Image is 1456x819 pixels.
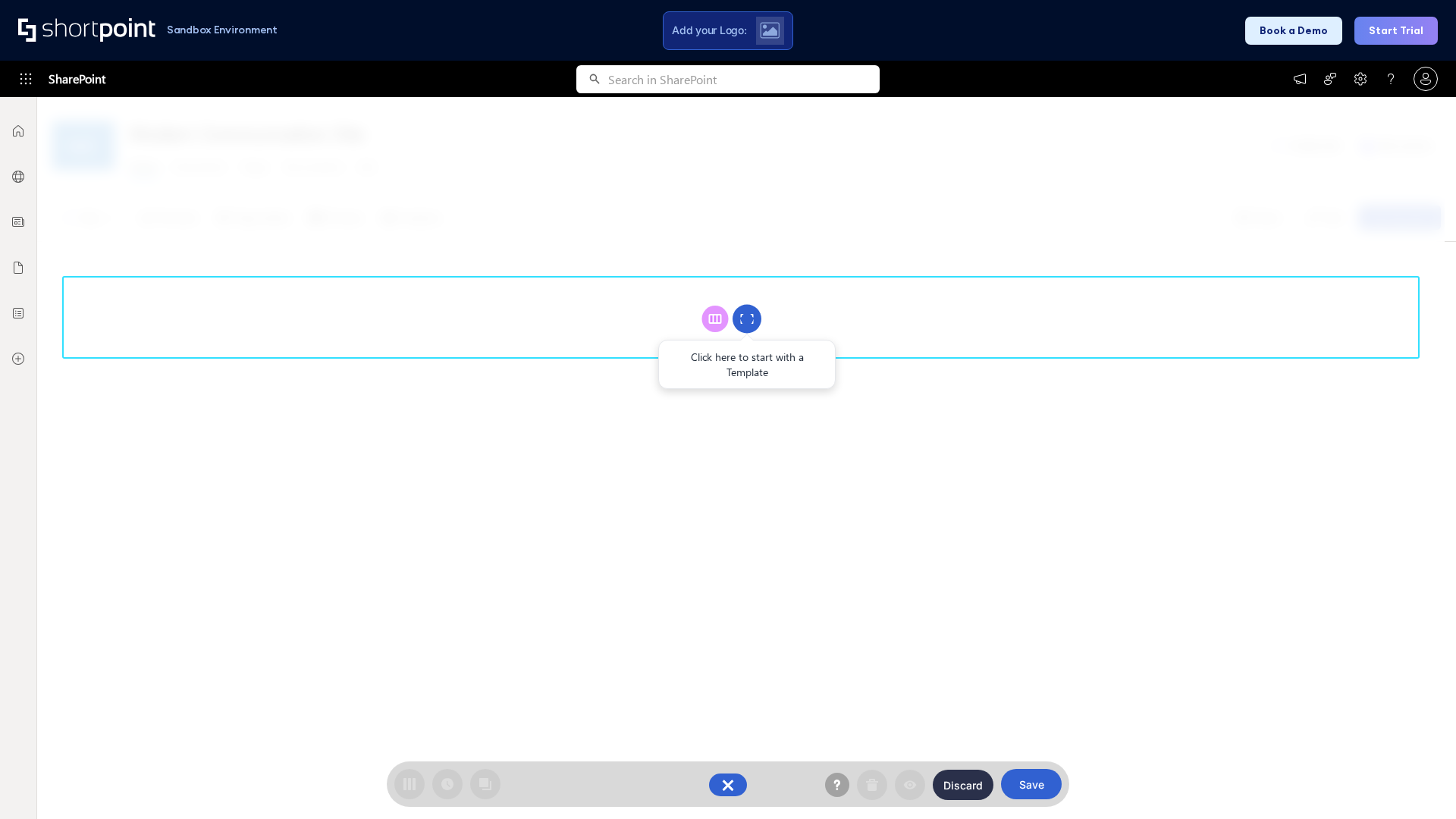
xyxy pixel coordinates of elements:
[608,65,880,93] input: Search in SharePoint
[933,770,993,800] button: Discard
[1354,17,1438,45] button: Start Trial
[1245,17,1342,45] button: Book a Demo
[1001,769,1062,799] button: Save
[1380,746,1456,819] iframe: Chat Widget
[760,22,780,39] img: Upload logo
[49,61,105,97] span: SharePoint
[167,26,278,34] h1: Sandbox Environment
[672,24,746,37] span: Add your Logo:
